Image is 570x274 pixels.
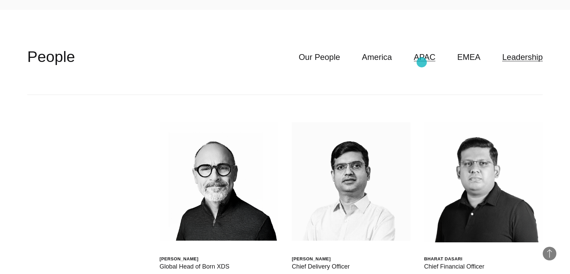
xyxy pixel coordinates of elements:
h2: People [27,47,75,67]
a: APAC [414,51,436,64]
div: [PERSON_NAME] [160,256,229,262]
button: Back to Top [543,247,556,260]
div: Global Head of Born XDS [160,262,229,271]
img: Bharat Dasari [424,122,543,242]
a: EMEA [457,51,480,64]
a: America [362,51,392,64]
a: Our People [299,51,340,64]
img: Scott Sorokin [160,122,278,241]
div: Bharat Dasari [424,256,484,262]
a: Leadership [502,51,543,64]
img: Shashank Tamotia [292,122,410,241]
div: Chief Delivery Officer [292,262,350,271]
div: Chief Financial Officer [424,262,484,271]
div: [PERSON_NAME] [292,256,350,262]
